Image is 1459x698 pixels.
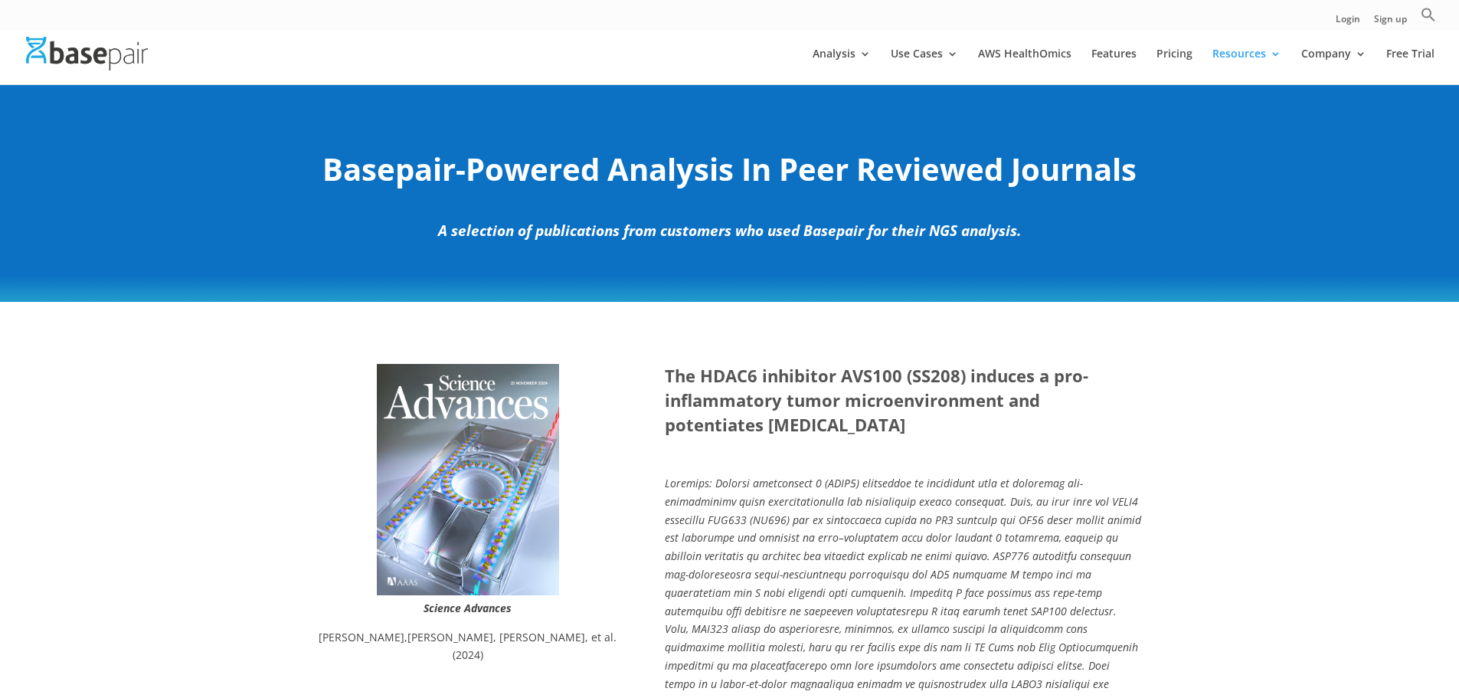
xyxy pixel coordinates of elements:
[322,148,1137,190] strong: Basepair-Powered Analysis In Peer Reviewed Journals
[26,37,148,70] img: Basepair
[1301,48,1366,84] a: Company
[316,628,620,665] p: , 2024)
[1156,48,1192,84] a: Pricing
[1091,48,1137,84] a: Features
[1336,15,1360,31] a: Login
[1421,7,1436,22] svg: Search
[891,48,958,84] a: Use Cases
[407,630,496,644] span: [PERSON_NAME],
[453,630,617,663] span: [PERSON_NAME], et al. (
[377,364,559,595] img: sciadv.2024.10.issue-46.largecover
[438,221,1021,241] em: A selection of publications from customers who used Basepair for their NGS analysis.
[665,364,1088,436] strong: The HDAC6 inhibitor AVS100 (SS208) induces a pro-inflammatory tumor microenvironment and potentia...
[1421,7,1436,31] a: Search Icon Link
[813,48,871,84] a: Analysis
[978,48,1071,84] a: AWS HealthOmics
[1212,48,1281,84] a: Resources
[1374,15,1407,31] a: Sign up
[1386,48,1434,84] a: Free Trial
[424,601,512,615] em: Science Advances
[319,630,404,644] span: [PERSON_NAME]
